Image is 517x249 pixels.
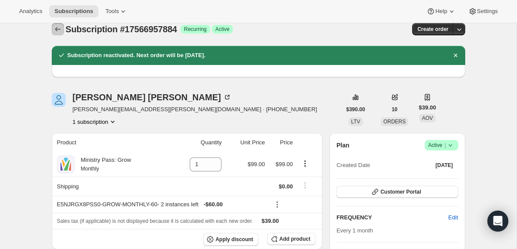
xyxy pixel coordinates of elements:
button: Apply discount [203,233,258,246]
button: Subscriptions [49,5,98,17]
button: $390.00 [341,103,370,116]
th: Shipping [52,177,171,196]
span: Sales tax (if applicable) is not displayed because it is calculated with each new order. [57,218,253,224]
span: Active [215,26,230,33]
button: Help [421,5,461,17]
span: ORDERS [383,119,406,125]
span: $0.00 [279,183,293,190]
button: 10 [386,103,403,116]
span: [DATE] [436,162,453,169]
span: Every 1 month [336,227,373,234]
button: Product actions [73,117,117,126]
span: AOV [422,115,433,121]
button: Dismiss notification [450,49,462,61]
span: | [444,142,446,149]
span: Add product [279,235,310,242]
span: Edit [448,213,458,222]
span: Customer Portal [380,188,421,195]
div: [PERSON_NAME] [PERSON_NAME] [73,93,232,102]
span: Apply discount [215,236,253,243]
button: Customer Portal [336,186,458,198]
button: [DATE] [430,159,458,171]
h2: FREQUENCY [336,213,448,222]
img: product img [57,156,74,173]
h2: Subscription reactivated. Next order will be [DATE]. [67,51,206,60]
span: Create order [417,26,448,33]
span: Created Date [336,161,370,170]
span: $99.00 [275,161,293,167]
span: Subscriptions [54,8,93,15]
span: Recurring [184,26,207,33]
span: $99.00 [248,161,265,167]
span: [PERSON_NAME][EMAIL_ADDRESS][PERSON_NAME][DOMAIN_NAME] · [PHONE_NUMBER] [73,105,317,114]
span: Active [428,141,455,150]
button: Tools [100,5,133,17]
th: Product [52,133,171,152]
span: Help [435,8,447,15]
span: - $60.00 [204,200,223,209]
span: $390.00 [346,106,365,113]
button: Analytics [14,5,47,17]
button: Add product [267,233,316,245]
button: Create order [412,23,453,35]
div: Ministry Pass: Grow [74,156,131,173]
span: Subscription #17566957884 [66,24,177,34]
div: Open Intercom Messenger [487,211,508,232]
span: Settings [477,8,498,15]
button: Shipping actions [298,181,312,190]
h2: Plan [336,141,349,150]
div: E5NJRGX8PSS0-GROW-MONTHLY-60 - 2 instances left [57,200,265,209]
button: Product actions [298,159,312,168]
span: Tools [105,8,119,15]
small: Monthly [81,166,99,172]
span: $39.00 [262,218,279,224]
span: $39.00 [419,103,436,112]
th: Quantity [171,133,224,152]
span: Analytics [19,8,42,15]
span: LTV [351,119,360,125]
button: Edit [443,211,463,225]
th: Unit Price [224,133,267,152]
th: Price [268,133,295,152]
span: Dan Johnson [52,93,66,107]
button: Settings [463,5,503,17]
button: Subscriptions [52,23,64,35]
span: 10 [392,106,397,113]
